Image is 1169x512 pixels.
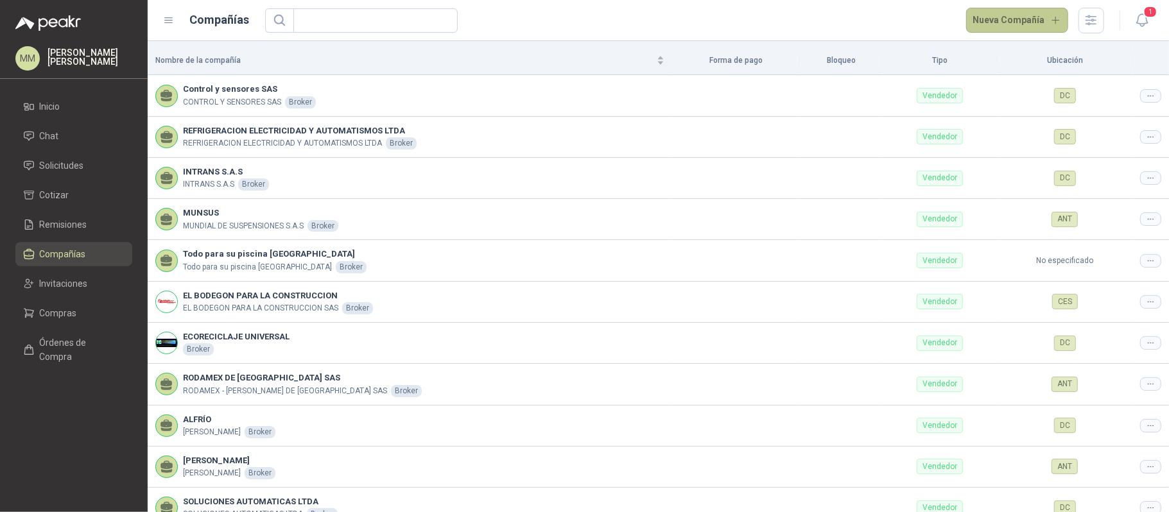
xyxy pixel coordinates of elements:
div: Broker [183,343,214,355]
b: EL BODEGON PARA LA CONSTRUCCION [183,289,373,302]
b: MUNSUS [183,207,338,219]
div: Vendedor [917,294,963,309]
b: ALFRÍO [183,413,275,426]
div: Broker [238,178,269,191]
div: DC [1054,336,1076,351]
div: Vendedor [917,129,963,144]
span: Remisiones [40,218,87,232]
span: Inicio [40,99,60,114]
p: [PERSON_NAME] [PERSON_NAME] [48,48,132,66]
span: Invitaciones [40,277,88,291]
div: ANT [1052,377,1078,392]
b: Control y sensores SAS [183,83,316,96]
b: RODAMEX DE [GEOGRAPHIC_DATA] SAS [183,371,422,384]
div: Vendedor [917,336,963,351]
p: CONTROL Y SENSORES SAS [183,96,281,108]
p: INTRANS S.A.S [183,178,234,191]
div: Vendedor [917,377,963,392]
div: Broker [336,261,367,273]
th: Ubicación [998,46,1132,75]
div: Broker [245,426,275,438]
span: 1 [1143,6,1157,18]
div: Broker [342,302,373,314]
h1: Compañías [190,11,250,29]
div: Broker [391,385,422,397]
div: DC [1054,418,1076,433]
span: Compras [40,306,77,320]
div: DC [1054,129,1076,144]
th: Forma de pago [672,46,800,75]
div: Vendedor [917,88,963,103]
img: Logo peakr [15,15,81,31]
p: REFRIGERACION ELECTRICIDAD Y AUTOMATISMOS LTDA [183,137,382,149]
div: Vendedor [917,212,963,227]
div: DC [1054,171,1076,186]
a: Compañías [15,242,132,266]
span: Nombre de la compañía [155,55,654,67]
span: Cotizar [40,188,69,202]
button: Nueva Compañía [966,8,1069,33]
a: Compras [15,301,132,325]
p: [PERSON_NAME] [183,467,241,479]
img: Company Logo [156,291,177,312]
a: Invitaciones [15,271,132,296]
a: Órdenes de Compra [15,330,132,369]
button: 1 [1130,9,1154,32]
p: Todo para su piscina [GEOGRAPHIC_DATA] [183,261,332,273]
a: Inicio [15,94,132,119]
div: Vendedor [917,171,963,186]
div: Broker [307,220,338,232]
div: DC [1054,88,1076,103]
div: Broker [285,96,316,108]
b: REFRIGERACION ELECTRICIDAD Y AUTOMATISMOS LTDA [183,124,417,137]
div: ANT [1052,459,1078,474]
b: [PERSON_NAME] [183,454,275,467]
a: Remisiones [15,212,132,237]
span: Chat [40,129,59,143]
span: Órdenes de Compra [40,336,120,364]
a: Chat [15,124,132,148]
span: Solicitudes [40,158,84,173]
div: Vendedor [917,418,963,433]
img: Company Logo [156,332,177,354]
th: Nombre de la compañía [148,46,672,75]
p: No especificado [1005,255,1125,267]
div: CES [1052,294,1078,309]
th: Tipo [883,46,998,75]
a: Cotizar [15,183,132,207]
p: RODAMEX - [PERSON_NAME] DE [GEOGRAPHIC_DATA] SAS [183,385,387,397]
p: [PERSON_NAME] [183,426,241,438]
p: MUNDIAL DE SUSPENSIONES S.A.S [183,220,304,232]
p: EL BODEGON PARA LA CONSTRUCCION SAS [183,302,338,314]
div: Broker [245,467,275,479]
div: Vendedor [917,253,963,268]
div: ANT [1052,212,1078,227]
b: SOLUCIONES AUTOMATICAS LTDA [183,495,338,508]
div: Broker [386,137,417,149]
b: INTRANS S.A.S [183,166,269,178]
div: Vendedor [917,459,963,474]
span: Compañías [40,247,86,261]
b: Todo para su piscina [GEOGRAPHIC_DATA] [183,248,367,260]
a: Solicitudes [15,153,132,178]
th: Bloqueo [800,46,882,75]
b: ECORECICLAJE UNIVERSAL [183,330,290,343]
div: MM [15,46,40,71]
